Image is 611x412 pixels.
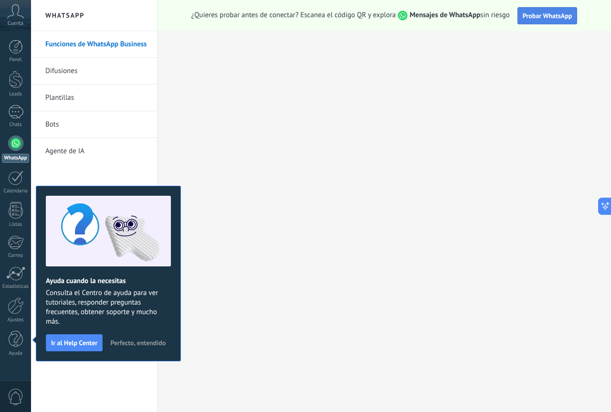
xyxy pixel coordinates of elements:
[45,138,147,165] a: Agente de IA
[46,276,171,285] h2: Ayuda cuando la necesitas
[8,21,23,27] span: Cuenta
[2,122,30,128] div: Chats
[523,11,572,20] span: Probar WhatsApp
[46,334,103,351] button: Ir al Help Center
[31,85,157,111] li: Plantillas
[51,339,97,346] span: Ir al Help Center
[31,58,157,85] li: Difusiones
[2,57,30,63] div: Panel
[45,58,147,85] a: Difusiones
[2,284,30,290] div: Estadísticas
[45,85,147,111] a: Plantillas
[191,11,510,21] span: ¿Quieres probar antes de conectar? Escanea el código QR y explora sin riesgo
[31,111,157,138] li: Bots
[2,253,30,259] div: Correo
[410,11,480,20] strong: Mensajes de WhatsApp
[110,339,166,346] span: Perfecto, entendido
[31,138,157,164] li: Agente de IA
[106,336,170,350] button: Perfecto, entendido
[2,222,30,228] div: Listas
[45,111,147,138] a: Bots
[31,31,157,58] li: Funciones de WhatsApp Business
[2,91,30,97] div: Leads
[2,188,30,194] div: Calendario
[46,288,171,327] span: Consulta el Centro de ayuda para ver tutoriales, responder preguntas frecuentes, obtener soporte ...
[2,154,29,163] div: WhatsApp
[2,350,30,357] div: Ayuda
[2,317,30,323] div: Ajustes
[45,31,147,58] a: Funciones de WhatsApp Business
[517,7,578,24] button: Probar WhatsApp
